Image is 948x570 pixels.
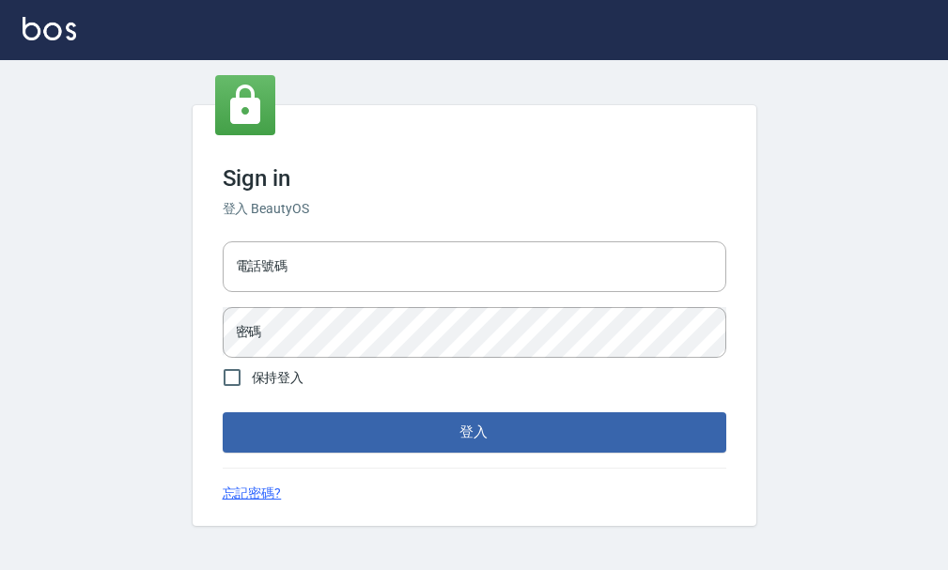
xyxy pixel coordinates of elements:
img: Logo [23,17,76,40]
h6: 登入 BeautyOS [223,199,726,219]
h3: Sign in [223,165,726,192]
a: 忘記密碼? [223,484,282,503]
span: 保持登入 [252,368,304,388]
button: 登入 [223,412,726,452]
